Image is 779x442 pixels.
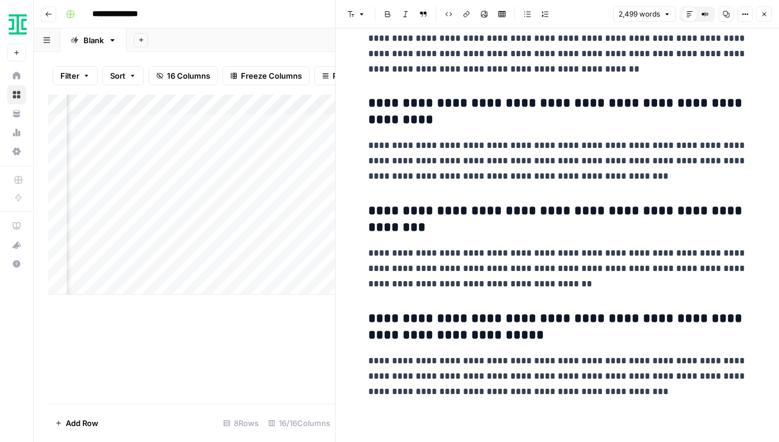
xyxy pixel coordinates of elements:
a: Usage [7,123,26,142]
button: What's new? [7,235,26,254]
span: Freeze Columns [241,70,302,82]
button: Help + Support [7,254,26,273]
div: Blank [83,34,104,46]
button: 2,499 words [613,7,676,22]
button: Add Row [48,414,105,433]
div: 16/16 Columns [263,414,335,433]
button: 16 Columns [149,66,218,85]
a: Your Data [7,104,26,123]
button: Row Height [314,66,383,85]
span: Filter [60,70,79,82]
span: Add Row [66,417,98,429]
a: Browse [7,85,26,104]
img: Ironclad Logo [7,14,28,35]
button: Filter [53,66,98,85]
button: Workspace: Ironclad [7,9,26,39]
span: 16 Columns [167,70,210,82]
a: AirOps Academy [7,217,26,235]
button: Freeze Columns [223,66,310,85]
a: Blank [60,28,127,52]
div: 8 Rows [218,414,263,433]
span: 2,499 words [619,9,660,20]
div: What's new? [8,236,25,254]
a: Home [7,66,26,85]
span: Sort [110,70,125,82]
button: Sort [102,66,144,85]
a: Settings [7,142,26,161]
